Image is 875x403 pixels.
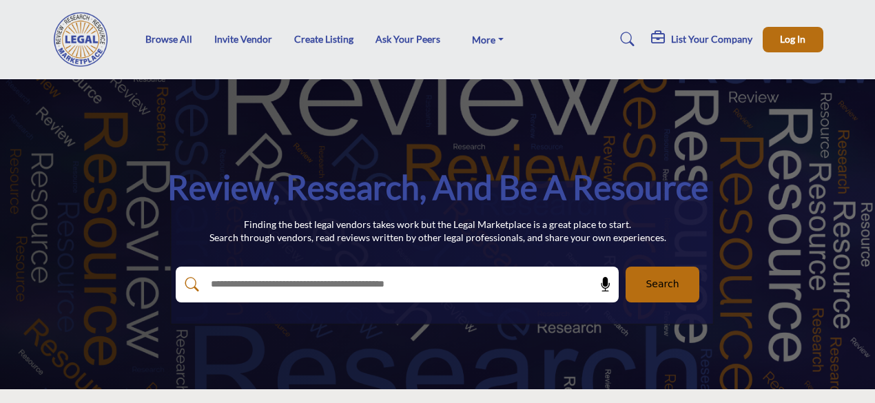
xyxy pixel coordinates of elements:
[145,33,192,45] a: Browse All
[52,12,117,67] img: Site Logo
[167,166,708,209] h1: Review, Research, and be a Resource
[780,33,805,45] span: Log In
[462,30,513,49] a: More
[209,231,666,245] p: Search through vendors, read reviews written by other legal professionals, and share your own exp...
[671,33,752,45] h5: List Your Company
[626,267,699,302] button: Search
[214,33,272,45] a: Invite Vendor
[294,33,353,45] a: Create Listing
[209,218,666,231] p: Finding the best legal vendors takes work but the Legal Marketplace is a great place to start.
[763,27,823,52] button: Log In
[607,28,644,50] a: Search
[646,277,679,291] span: Search
[375,33,440,45] a: Ask Your Peers
[651,31,752,48] div: List Your Company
